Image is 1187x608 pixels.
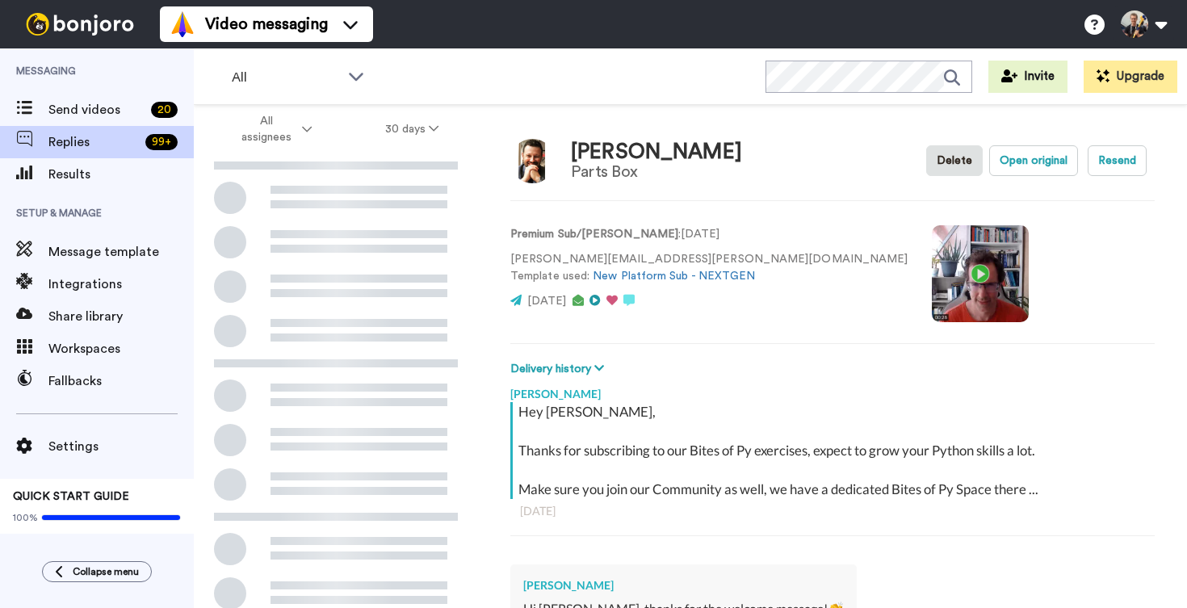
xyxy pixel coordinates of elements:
span: Fallbacks [48,371,194,391]
img: bj-logo-header-white.svg [19,13,141,36]
span: Workspaces [48,339,194,359]
span: Collapse menu [73,565,139,578]
div: Hey [PERSON_NAME], Thanks for subscribing to our Bites of Py exercises, expect to grow your Pytho... [518,402,1151,499]
span: Send videos [48,100,145,120]
div: [PERSON_NAME] [523,577,844,593]
a: New Platform Sub - NEXTGEN [593,270,755,282]
img: vm-color.svg [170,11,195,37]
button: Open original [989,145,1078,176]
div: 20 [151,102,178,118]
span: Share library [48,307,194,326]
span: Settings [48,437,194,456]
span: 100% [13,511,38,524]
button: Delete [926,145,983,176]
img: Image of Danielbogdanov [510,139,555,183]
button: Invite [988,61,1067,93]
span: All [232,68,340,87]
span: Replies [48,132,139,152]
span: Message template [48,242,194,262]
span: Integrations [48,275,194,294]
div: [DATE] [520,503,1145,519]
span: Video messaging [205,13,328,36]
button: Delivery history [510,360,609,378]
span: Results [48,165,194,184]
button: Collapse menu [42,561,152,582]
button: 30 days [349,115,476,144]
button: Resend [1088,145,1147,176]
p: : [DATE] [510,226,908,243]
div: 99 + [145,134,178,150]
div: Parts Box [571,163,742,181]
span: [DATE] [527,296,566,307]
button: All assignees [197,107,349,152]
strong: Premium Sub/[PERSON_NAME] [510,229,678,240]
span: QUICK START GUIDE [13,491,129,502]
button: Upgrade [1084,61,1177,93]
p: [PERSON_NAME][EMAIL_ADDRESS][PERSON_NAME][DOMAIN_NAME] Template used: [510,251,908,285]
span: All assignees [233,113,299,145]
div: [PERSON_NAME] [510,378,1155,402]
div: [PERSON_NAME] [571,140,742,164]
